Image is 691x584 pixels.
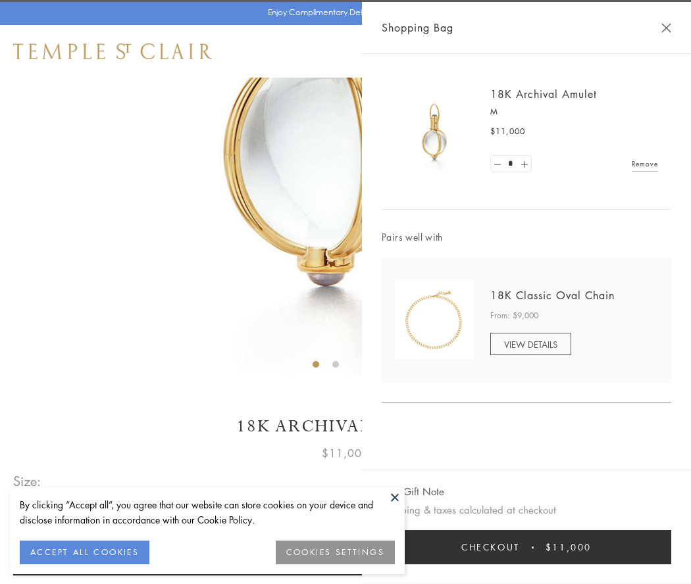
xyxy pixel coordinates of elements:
[461,540,520,554] span: Checkout
[504,338,557,351] span: VIEW DETAILS
[395,281,474,360] img: N88865-OV18
[322,445,369,462] span: $11,000
[382,502,671,518] p: Shipping & taxes calculated at checkout
[490,333,571,355] a: VIEW DETAILS
[395,92,474,171] img: 18K Archival Amulet
[490,87,597,101] a: 18K Archival Amulet
[546,540,592,554] span: $11,000
[490,288,615,303] a: 18K Classic Oval Chain
[276,541,395,564] button: COOKIES SETTINGS
[517,156,530,172] a: Set quantity to 2
[20,541,149,564] button: ACCEPT ALL COOKIES
[268,6,417,19] p: Enjoy Complimentary Delivery & Returns
[13,415,678,438] h1: 18K Archival Amulet
[490,125,525,138] span: $11,000
[382,19,453,36] span: Shopping Bag
[13,470,42,492] span: Size:
[490,105,658,118] p: M
[661,23,671,33] button: Close Shopping Bag
[382,230,671,245] span: Pairs well with
[382,483,444,500] button: Add Gift Note
[490,309,538,322] span: From: $9,000
[491,156,504,172] a: Set quantity to 0
[382,530,671,564] button: Checkout $11,000
[13,43,212,59] img: Temple St. Clair
[632,157,658,171] a: Remove
[20,497,395,527] div: By clicking “Accept all”, you agree that our website can store cookies on your device and disclos...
